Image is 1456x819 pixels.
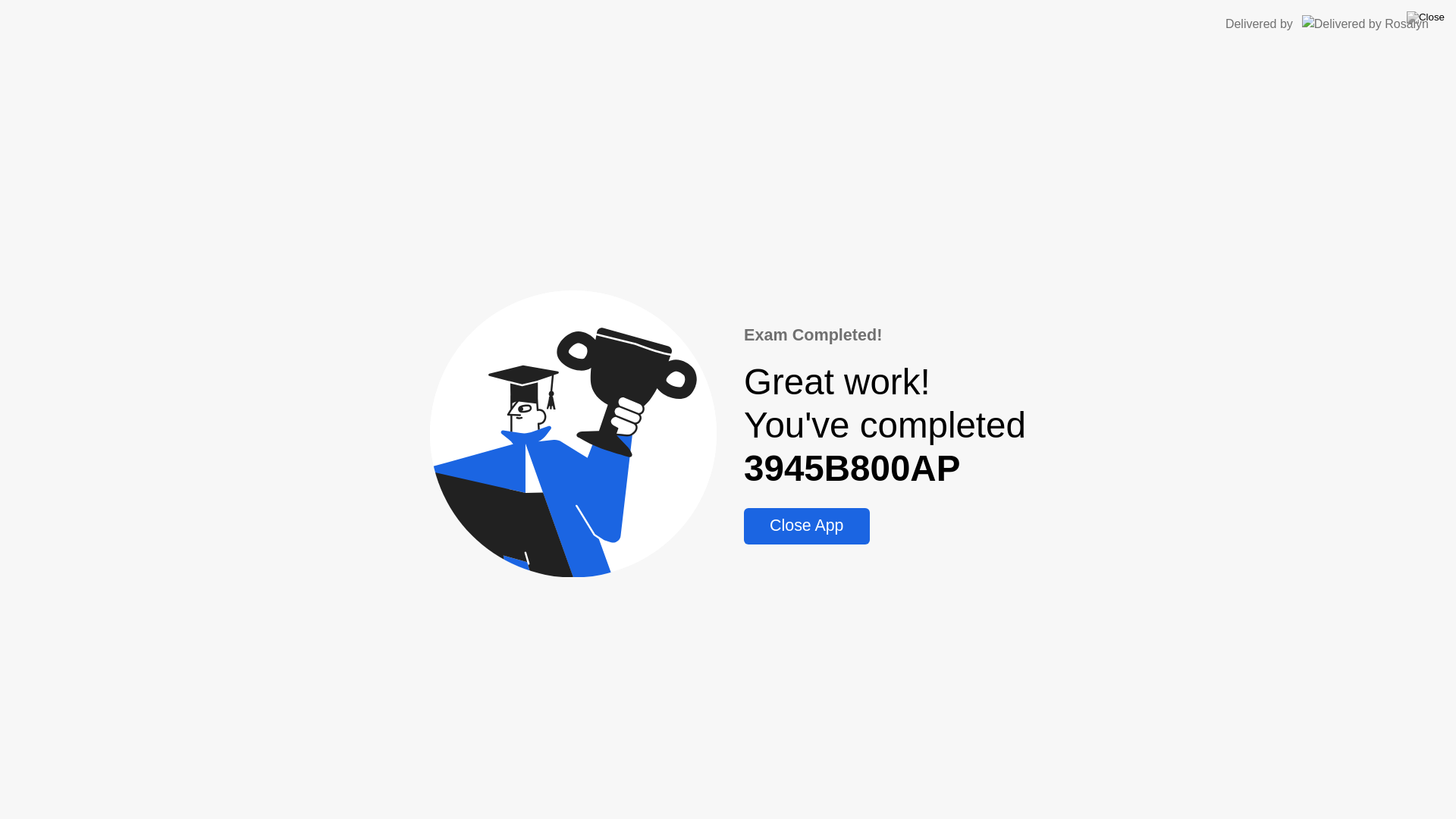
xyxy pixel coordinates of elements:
button: Close App [744,508,869,544]
img: Close [1407,11,1445,24]
img: Delivered by Rosalyn [1302,15,1429,33]
div: Great work! You've completed [744,360,1026,490]
div: Exam Completed! [744,323,1026,347]
div: Delivered by [1225,15,1293,33]
div: Close App [748,516,864,535]
b: 3945B800AP [744,448,960,488]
